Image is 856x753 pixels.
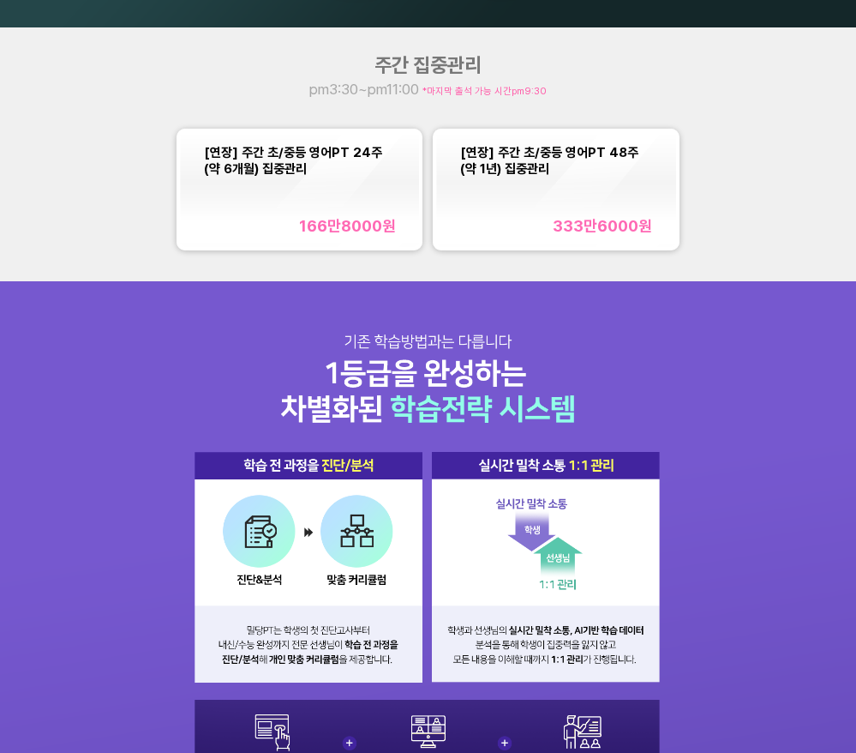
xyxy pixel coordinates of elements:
span: *마지막 출석 가능 시간 pm9:30 [422,85,547,97]
span: [연장] 주간 초/중등 영어PT 24주(약 6개월) 집중관리 [204,145,382,177]
span: [연장] 주간 초/중등 영어PT 48주(약 1년) 집중관리 [460,145,638,177]
span: pm3:30~pm11:00 [309,81,422,98]
div: 166만8000 원 [299,217,396,235]
div: 333만6000 원 [553,217,652,235]
span: 주간 집중관리 [374,53,482,77]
